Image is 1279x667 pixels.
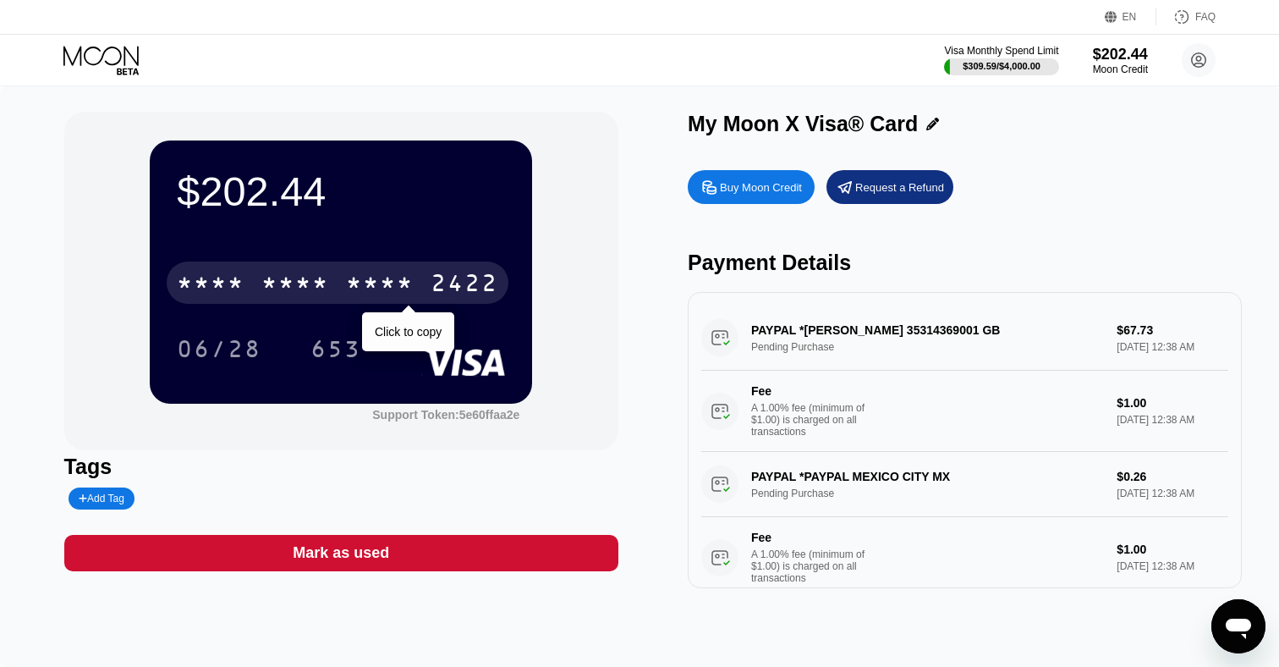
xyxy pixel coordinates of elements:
[751,548,878,584] div: A 1.00% fee (minimum of $1.00) is charged on all transactions
[69,488,134,510] div: Add Tag
[1117,560,1228,572] div: [DATE] 12:38 AM
[701,517,1228,598] div: FeeA 1.00% fee (minimum of $1.00) is charged on all transactions$1.00[DATE] 12:38 AM
[963,61,1040,71] div: $309.59 / $4,000.00
[1123,11,1137,23] div: EN
[1156,8,1216,25] div: FAQ
[720,180,802,195] div: Buy Moon Credit
[1093,46,1148,75] div: $202.44Moon Credit
[688,170,815,204] div: Buy Moon Credit
[1093,63,1148,75] div: Moon Credit
[855,180,944,195] div: Request a Refund
[64,535,618,571] div: Mark as used
[1195,11,1216,23] div: FAQ
[688,112,918,136] div: My Moon X Visa® Card
[298,328,374,370] div: 653
[1117,543,1228,556] div: $1.00
[688,251,1242,275] div: Payment Details
[1211,599,1265,653] iframe: Button to launch messaging window, conversation in progress
[293,543,389,563] div: Mark as used
[164,328,274,370] div: 06/28
[944,45,1058,57] div: Visa Monthly Spend Limit
[64,455,618,479] div: Tags
[375,325,442,339] div: Click to copy
[1093,46,1148,63] div: $202.44
[431,272,498,299] div: 2422
[177,338,261,365] div: 06/28
[701,371,1228,452] div: FeeA 1.00% fee (minimum of $1.00) is charged on all transactions$1.00[DATE] 12:38 AM
[751,402,878,438] div: A 1.00% fee (minimum of $1.00) is charged on all transactions
[944,45,1058,75] div: Visa Monthly Spend Limit$309.59/$4,000.00
[826,170,953,204] div: Request a Refund
[372,408,519,422] div: Support Token:5e60ffaa2e
[751,384,870,398] div: Fee
[79,493,124,504] div: Add Tag
[1105,8,1156,25] div: EN
[1117,414,1228,426] div: [DATE] 12:38 AM
[1117,396,1228,410] div: $1.00
[751,531,870,544] div: Fee
[177,168,505,215] div: $202.44
[372,408,519,422] div: Support Token: 5e60ffaa2e
[310,338,361,365] div: 653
